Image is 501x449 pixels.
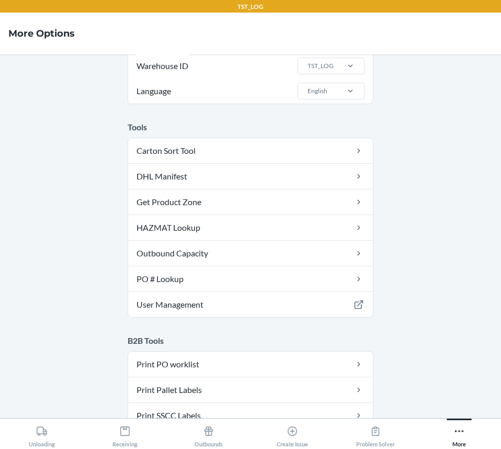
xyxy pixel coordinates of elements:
[128,121,373,133] p: Tools
[128,215,373,240] a: HAZMAT Lookup
[277,421,308,447] div: Create Issue
[251,419,334,447] button: Create Issue
[128,403,373,428] a: Print SSCC Labels
[128,164,373,189] a: DHL Manifest
[306,61,308,71] input: Warehouse IDTST_LOG
[306,86,308,96] input: LanguageEnglish
[128,189,373,215] a: Get Product Zone
[452,421,466,447] div: More
[112,421,138,447] div: Receiving
[237,2,264,12] p: TST_LOG
[84,419,167,447] button: Receiving
[135,53,190,78] span: Warehouse ID
[29,421,55,447] div: Unloading
[135,78,173,104] span: Language
[128,352,373,377] a: Print PO worklist
[128,292,373,317] a: User Management
[128,377,373,402] a: Print Pallet Labels
[417,419,501,447] button: More
[334,419,418,447] button: Problem Solver
[356,421,395,447] div: Problem Solver
[195,421,223,447] div: Outbounds
[128,241,373,266] a: Outbound Capacity
[308,61,334,71] div: TST_LOG
[8,27,75,40] h4: More Options
[128,334,373,347] p: B2B Tools
[128,138,373,163] a: Carton Sort Tool
[308,86,327,96] div: English
[167,419,251,447] button: Outbounds
[128,266,373,291] a: PO # Lookup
